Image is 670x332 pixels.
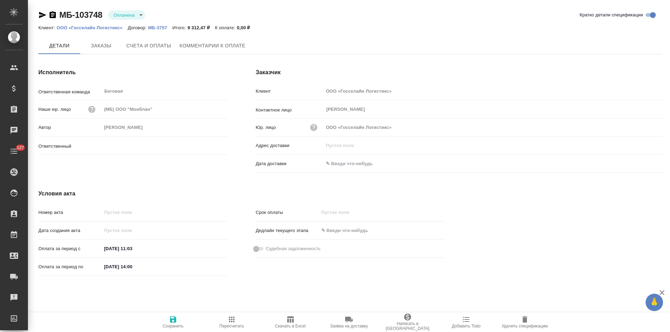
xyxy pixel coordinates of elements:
input: Пустое поле [102,207,228,217]
span: Детали [43,41,76,50]
input: Пустое поле [319,207,380,217]
a: МБ-103748 [59,10,103,20]
button: Скопировать ссылку для ЯМессенджера [38,11,47,19]
div: Оплачена [108,10,145,20]
h4: Исполнитель [38,68,228,77]
p: Наше юр. лицо [38,106,71,113]
input: ✎ Введи что-нибудь [102,262,163,272]
input: Пустое поле [102,104,228,114]
p: Адрес доставки [256,142,323,149]
a: 127 [2,142,26,160]
input: Пустое поле [102,122,228,132]
p: Ответственная команда [38,88,102,95]
p: Дедлайн текущего этапа [256,227,319,234]
p: Номер акта [38,209,102,216]
input: ✎ Введи что-нибудь [102,244,163,254]
p: Клиент: [38,25,57,30]
input: Пустое поле [323,140,662,150]
p: 9 312,47 ₽ [187,25,215,30]
p: Дата создания акта [38,227,102,234]
span: Судебная задолженность [266,245,321,252]
button: Скопировать ссылку [49,11,57,19]
p: Юр. лицо [256,124,276,131]
span: Кратко детали спецификации [580,11,643,18]
button: Оплачена [112,12,137,18]
span: 127 [13,144,28,151]
p: 0,00 ₽ [237,25,255,30]
p: Итого: [172,25,187,30]
span: 🙏 [648,295,660,310]
input: ✎ Введи что-нибудь [323,159,385,169]
span: Счета и оплаты [126,41,171,50]
button: Open [224,145,225,146]
p: Оплата за период с [38,245,102,252]
p: Оплата за период по [38,263,102,270]
input: Пустое поле [323,86,662,96]
a: ООО «Госселайн Логистикс» [57,24,128,30]
p: Срок оплаты [256,209,319,216]
p: Клиент [256,88,323,95]
h4: Заказчик [256,68,662,77]
button: 🙏 [646,294,663,311]
p: Договор: [128,25,148,30]
p: К оплате: [215,25,237,30]
p: Ответственный [38,143,102,150]
p: Автор [38,124,102,131]
input: Пустое поле [323,122,662,132]
h4: Условия акта [38,190,445,198]
span: Заказы [84,41,118,50]
p: Дата доставки [256,160,323,167]
input: Пустое поле [102,225,163,236]
p: ООО «Госселайн Логистикс» [57,25,128,30]
span: Комментарии к оплате [180,41,246,50]
a: МБ-3757 [148,24,172,30]
p: Контактное лицо [256,107,323,114]
p: МБ-3757 [148,25,172,30]
input: ✎ Введи что-нибудь [319,225,380,236]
